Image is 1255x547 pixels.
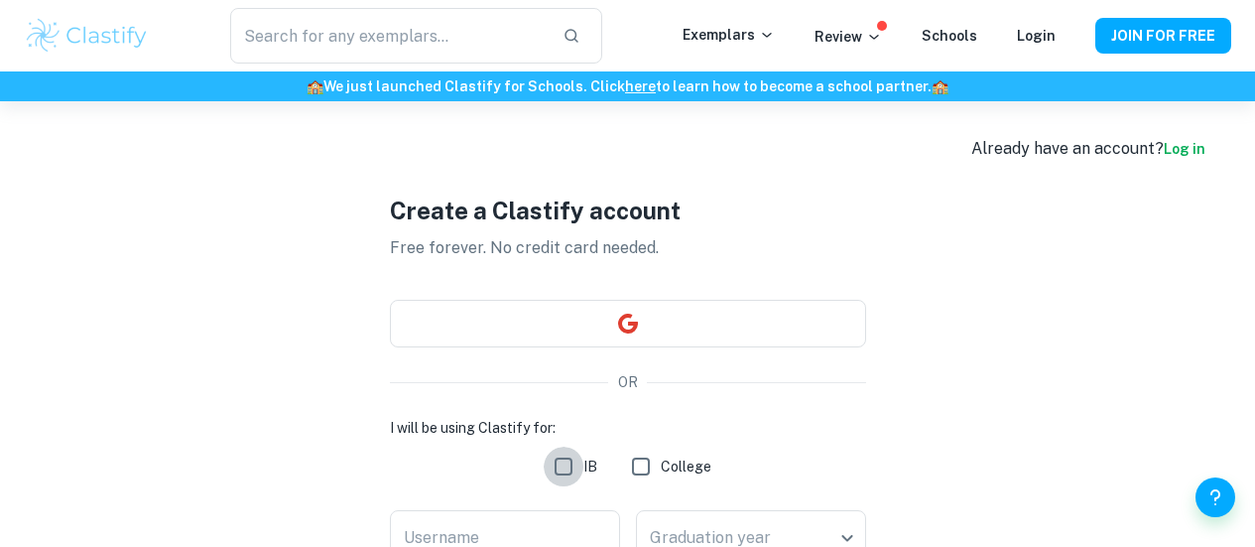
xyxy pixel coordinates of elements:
[618,371,638,393] p: OR
[1164,141,1205,157] a: Log in
[815,26,882,48] p: Review
[1095,18,1231,54] button: JOIN FOR FREE
[971,137,1205,161] div: Already have an account?
[390,417,866,439] h6: I will be using Clastify for:
[922,28,977,44] a: Schools
[1017,28,1056,44] a: Login
[661,456,711,478] span: College
[683,24,775,46] p: Exemplars
[1195,478,1235,517] button: Help and Feedback
[625,78,656,94] a: here
[390,236,866,260] p: Free forever. No credit card needed.
[390,193,866,228] h1: Create a Clastify account
[583,456,597,478] span: IB
[932,78,948,94] span: 🏫
[4,75,1251,97] h6: We just launched Clastify for Schools. Click to learn how to become a school partner.
[230,8,548,64] input: Search for any exemplars...
[307,78,323,94] span: 🏫
[24,16,150,56] img: Clastify logo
